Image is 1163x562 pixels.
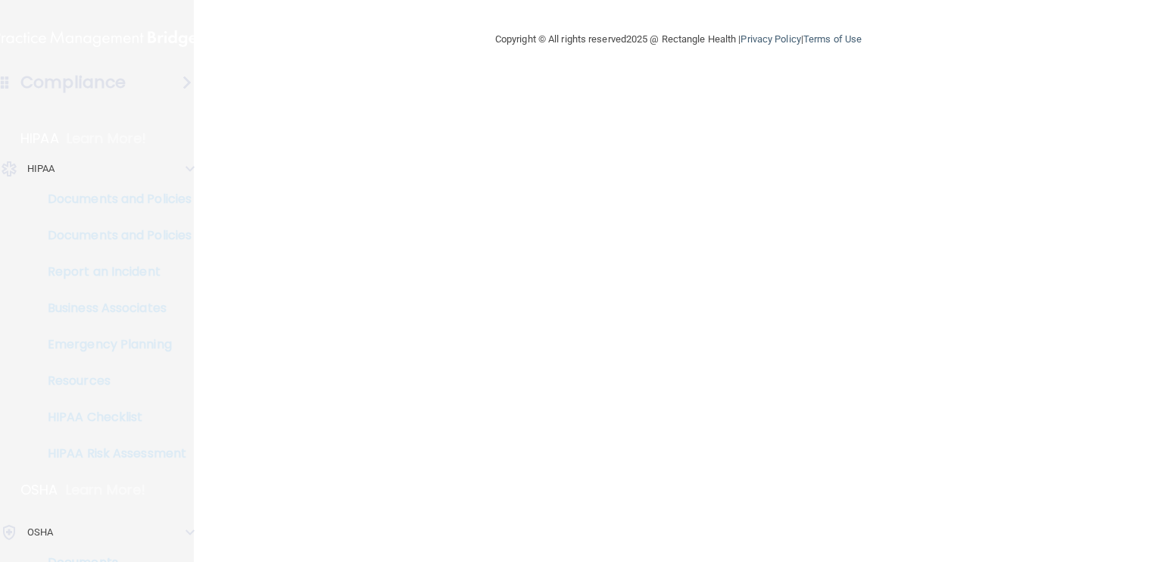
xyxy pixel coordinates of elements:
[10,337,217,352] p: Emergency Planning
[66,481,146,499] p: Learn More!
[10,446,217,461] p: HIPAA Risk Assessment
[27,523,53,542] p: OSHA
[20,130,59,148] p: HIPAA
[10,373,217,389] p: Resources
[402,15,955,64] div: Copyright © All rights reserved 2025 @ Rectangle Health | |
[20,72,126,93] h4: Compliance
[27,160,55,178] p: HIPAA
[10,301,217,316] p: Business Associates
[10,228,217,243] p: Documents and Policies
[741,33,800,45] a: Privacy Policy
[20,481,58,499] p: OSHA
[10,192,217,207] p: Documents and Policies
[10,264,217,279] p: Report an Incident
[803,33,862,45] a: Terms of Use
[10,410,217,425] p: HIPAA Checklist
[67,130,147,148] p: Learn More!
